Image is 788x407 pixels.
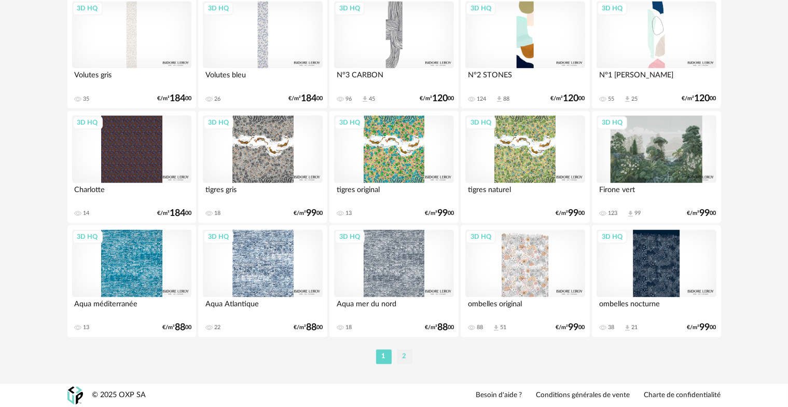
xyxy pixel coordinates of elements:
[397,349,412,364] li: 2
[214,324,220,331] div: 22
[687,210,716,217] div: €/m² 00
[306,324,316,331] span: 88
[329,111,458,223] a: 3D HQ tigres original 13 €/m²9900
[203,116,233,129] div: 3D HQ
[369,96,375,103] div: 45
[500,324,506,331] div: 51
[608,96,614,103] div: 55
[465,68,585,89] div: N°2 STONES
[495,95,503,103] span: Download icon
[634,210,641,217] div: 99
[466,230,496,243] div: 3D HQ
[73,2,103,15] div: 3D HQ
[631,96,638,103] div: 25
[67,386,83,404] img: OXP
[425,210,454,217] div: €/m² 00
[592,111,721,223] a: 3D HQ Firone vert 123 Download icon 99 €/m²9900
[700,210,710,217] span: 99
[437,210,448,217] span: 99
[73,116,103,129] div: 3D HQ
[608,324,614,331] div: 38
[551,95,585,102] div: €/m² 00
[597,68,716,89] div: N°1 [PERSON_NAME]
[294,324,323,331] div: €/m² 00
[361,95,369,103] span: Download icon
[334,68,453,89] div: N°3 CARBON
[72,183,191,203] div: Charlotte
[294,210,323,217] div: €/m² 00
[695,95,710,102] span: 120
[477,324,483,331] div: 88
[84,324,90,331] div: 13
[67,225,196,337] a: 3D HQ Aqua méditerranée 13 €/m²8800
[329,225,458,337] a: 3D HQ Aqua mer du nord 18 €/m²8800
[92,390,146,400] div: © 2025 OXP SA
[345,324,352,331] div: 18
[84,210,90,217] div: 14
[157,95,191,102] div: €/m² 00
[345,96,352,103] div: 96
[597,183,716,203] div: Firone vert
[203,2,233,15] div: 3D HQ
[72,297,191,318] div: Aqua méditerranée
[203,230,233,243] div: 3D HQ
[72,68,191,89] div: Volutes gris
[425,324,454,331] div: €/m² 00
[335,2,365,15] div: 3D HQ
[170,210,185,217] span: 184
[644,391,721,400] a: Charte de confidentialité
[420,95,454,102] div: €/m² 00
[597,297,716,318] div: ombelles nocturne
[592,225,721,337] a: 3D HQ ombelles nocturne 38 Download icon 21 €/m²9900
[203,68,322,89] div: Volutes bleu
[345,210,352,217] div: 13
[67,111,196,223] a: 3D HQ Charlotte 14 €/m²18400
[563,95,579,102] span: 120
[157,210,191,217] div: €/m² 00
[175,324,185,331] span: 88
[306,210,316,217] span: 99
[335,116,365,129] div: 3D HQ
[624,95,631,103] span: Download icon
[198,225,327,337] a: 3D HQ Aqua Atlantique 22 €/m²8800
[432,95,448,102] span: 120
[569,324,579,331] span: 99
[597,116,627,129] div: 3D HQ
[334,297,453,318] div: Aqua mer du nord
[556,210,585,217] div: €/m² 00
[608,210,617,217] div: 123
[73,230,103,243] div: 3D HQ
[376,349,392,364] li: 1
[214,210,220,217] div: 18
[84,96,90,103] div: 35
[631,324,638,331] div: 21
[465,183,585,203] div: tigres naturel
[461,111,589,223] a: 3D HQ tigres naturel €/m²9900
[162,324,191,331] div: €/m² 00
[288,95,323,102] div: €/m² 00
[536,391,630,400] a: Conditions générales de vente
[334,183,453,203] div: tigres original
[476,391,522,400] a: Besoin d'aide ?
[687,324,716,331] div: €/m² 00
[461,225,589,337] a: 3D HQ ombelles original 88 Download icon 51 €/m²9900
[477,96,486,103] div: 124
[203,297,322,318] div: Aqua Atlantique
[466,116,496,129] div: 3D HQ
[301,95,316,102] span: 184
[503,96,509,103] div: 88
[198,111,327,223] a: 3D HQ tigres gris 18 €/m²9900
[700,324,710,331] span: 99
[492,324,500,332] span: Download icon
[170,95,185,102] span: 184
[624,324,631,332] span: Download icon
[597,230,627,243] div: 3D HQ
[569,210,579,217] span: 99
[437,324,448,331] span: 88
[203,183,322,203] div: tigres gris
[597,2,627,15] div: 3D HQ
[556,324,585,331] div: €/m² 00
[465,297,585,318] div: ombelles original
[335,230,365,243] div: 3D HQ
[214,96,220,103] div: 26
